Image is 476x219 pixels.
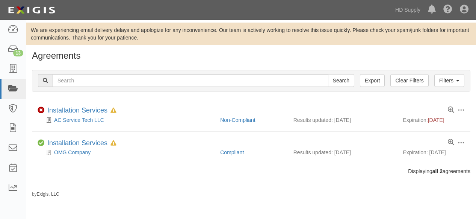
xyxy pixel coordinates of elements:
a: Export [360,74,385,87]
div: We are experiencing email delivery delays and apologize for any inconvenience. Our team is active... [26,26,476,41]
a: Exigis, LLC [37,192,59,197]
a: View results summary [448,139,454,146]
div: Expiration: [DATE] [403,149,465,156]
div: Results updated: [DATE] [293,116,392,124]
i: Compliant [38,140,44,146]
b: all 2 [432,168,443,174]
a: OMG Company [54,149,91,155]
i: In Default since 07/04/2025 [110,108,116,113]
div: Installation Services [47,139,116,148]
a: Clear Filters [390,74,428,87]
small: by [32,191,59,198]
div: Installation Services [47,106,116,115]
div: 13 [13,50,23,56]
i: Help Center - Complianz [443,5,452,14]
a: AC Service Tech LLC [54,117,104,123]
div: Displaying agreements [26,167,476,175]
a: View results summary [448,107,454,114]
div: AC Service Tech LLC [38,116,215,124]
div: OMG Company [38,149,215,156]
a: Installation Services [47,139,107,147]
i: In Default since 08/05/2025 [110,141,116,146]
a: Compliant [220,149,244,155]
input: Search [53,74,328,87]
a: HD Supply [391,2,424,17]
img: logo-5460c22ac91f19d4615b14bd174203de0afe785f0fc80cf4dbbc73dc1793850b.png [6,3,57,17]
a: Installation Services [47,106,107,114]
input: Search [328,74,354,87]
h1: Agreements [32,51,470,61]
div: Expiration: [403,116,465,124]
i: Non-Compliant [38,107,44,114]
a: Filters [434,74,464,87]
span: [DATE] [428,117,444,123]
a: Non-Compliant [220,117,255,123]
div: Results updated: [DATE] [293,149,392,156]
